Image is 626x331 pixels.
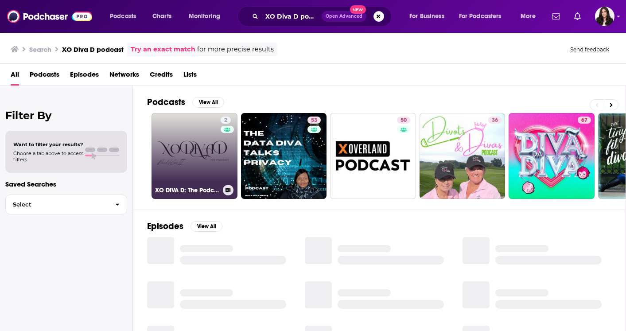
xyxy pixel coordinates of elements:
[7,8,92,25] img: Podchaser - Follow, Share and Rate Podcasts
[581,116,587,125] span: 67
[13,150,83,163] span: Choose a tab above to access filters.
[326,14,362,19] span: Open Advanced
[152,10,171,23] span: Charts
[521,10,536,23] span: More
[595,7,614,26] button: Show profile menu
[155,187,219,194] h3: XO DIVA D: The Podcast
[6,202,108,207] span: Select
[262,9,322,23] input: Search podcasts, credits, & more...
[578,117,591,124] a: 67
[104,9,148,23] button: open menu
[62,45,124,54] h3: XO Diva D podcast
[397,117,410,124] a: 50
[5,109,127,122] h2: Filter By
[514,9,547,23] button: open menu
[241,113,327,199] a: 53
[322,11,366,22] button: Open AdvancedNew
[11,67,19,86] a: All
[492,116,498,125] span: 36
[29,45,51,54] h3: Search
[453,9,514,23] button: open menu
[110,10,136,23] span: Podcasts
[147,97,185,108] h2: Podcasts
[131,44,195,55] a: Try an exact match
[307,117,321,124] a: 53
[183,9,232,23] button: open menu
[150,67,173,86] a: Credits
[30,67,59,86] a: Podcasts
[5,180,127,188] p: Saved Searches
[311,116,317,125] span: 53
[595,7,614,26] img: User Profile
[5,195,127,214] button: Select
[548,9,564,24] a: Show notifications dropdown
[246,6,400,27] div: Search podcasts, credits, & more...
[403,9,455,23] button: open menu
[409,10,444,23] span: For Business
[459,10,502,23] span: For Podcasters
[152,113,237,199] a: 2XO DIVA D: The Podcast
[109,67,139,86] a: Networks
[70,67,99,86] a: Episodes
[197,44,274,55] span: for more precise results
[488,117,502,124] a: 36
[147,221,183,232] h2: Episodes
[221,117,231,124] a: 2
[13,141,83,148] span: Want to filter your results?
[568,46,612,53] button: Send feedback
[330,113,416,199] a: 50
[147,9,177,23] a: Charts
[571,9,584,24] a: Show notifications dropdown
[147,221,222,232] a: EpisodesView All
[224,116,227,125] span: 2
[350,5,366,14] span: New
[509,113,595,199] a: 67
[192,97,224,108] button: View All
[595,7,614,26] span: Logged in as RebeccaShapiro
[189,10,220,23] span: Monitoring
[400,116,407,125] span: 50
[183,67,197,86] a: Lists
[147,97,224,108] a: PodcastsView All
[191,221,222,232] button: View All
[420,113,505,199] a: 36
